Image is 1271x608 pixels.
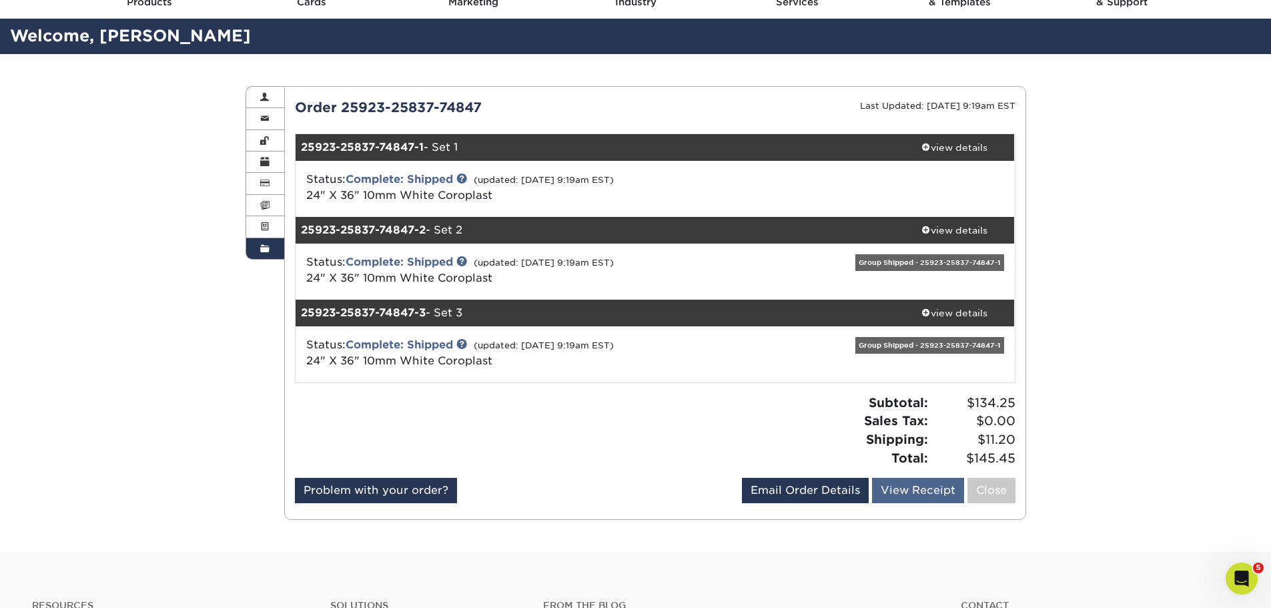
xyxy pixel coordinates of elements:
strong: Sales Tax: [864,413,928,428]
div: Status: [296,254,775,286]
div: Status: [296,172,775,204]
iframe: Intercom live chat [1226,563,1258,595]
span: 5 [1253,563,1264,573]
a: 24" X 36" 10mm White Coroplast [306,354,492,367]
small: (updated: [DATE] 9:19am EST) [474,175,614,185]
strong: 25923-25837-74847-1 [301,141,424,154]
div: Status: [296,337,775,369]
strong: Shipping: [866,432,928,446]
div: Group Shipped - 25923-25837-74847-1 [855,337,1004,354]
small: (updated: [DATE] 9:19am EST) [474,258,614,268]
a: 24" X 36" 10mm White Coroplast [306,272,492,284]
span: $134.25 [932,394,1015,412]
a: Close [967,478,1015,503]
div: Group Shipped - 25923-25837-74847-1 [855,254,1004,271]
a: View Receipt [872,478,964,503]
a: Complete: Shipped [346,173,453,186]
a: view details [895,217,1015,244]
div: view details [895,141,1015,154]
strong: 25923-25837-74847-2 [301,224,426,236]
strong: Subtotal: [869,395,928,410]
span: $145.45 [932,449,1015,468]
a: 24" X 36" 10mm White Coroplast [306,189,492,202]
div: view details [895,306,1015,320]
small: Last Updated: [DATE] 9:19am EST [860,101,1015,111]
span: $11.20 [932,430,1015,449]
small: (updated: [DATE] 9:19am EST) [474,340,614,350]
div: - Set 2 [296,217,895,244]
div: - Set 3 [296,300,895,326]
div: - Set 1 [296,134,895,161]
a: view details [895,300,1015,326]
strong: 25923-25837-74847-3 [301,306,426,319]
strong: Total: [891,450,928,465]
span: $0.00 [932,412,1015,430]
a: Complete: Shipped [346,256,453,268]
a: Email Order Details [742,478,869,503]
div: view details [895,224,1015,237]
a: view details [895,134,1015,161]
a: Complete: Shipped [346,338,453,351]
a: Problem with your order? [295,478,457,503]
div: Order 25923-25837-74847 [285,97,655,117]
